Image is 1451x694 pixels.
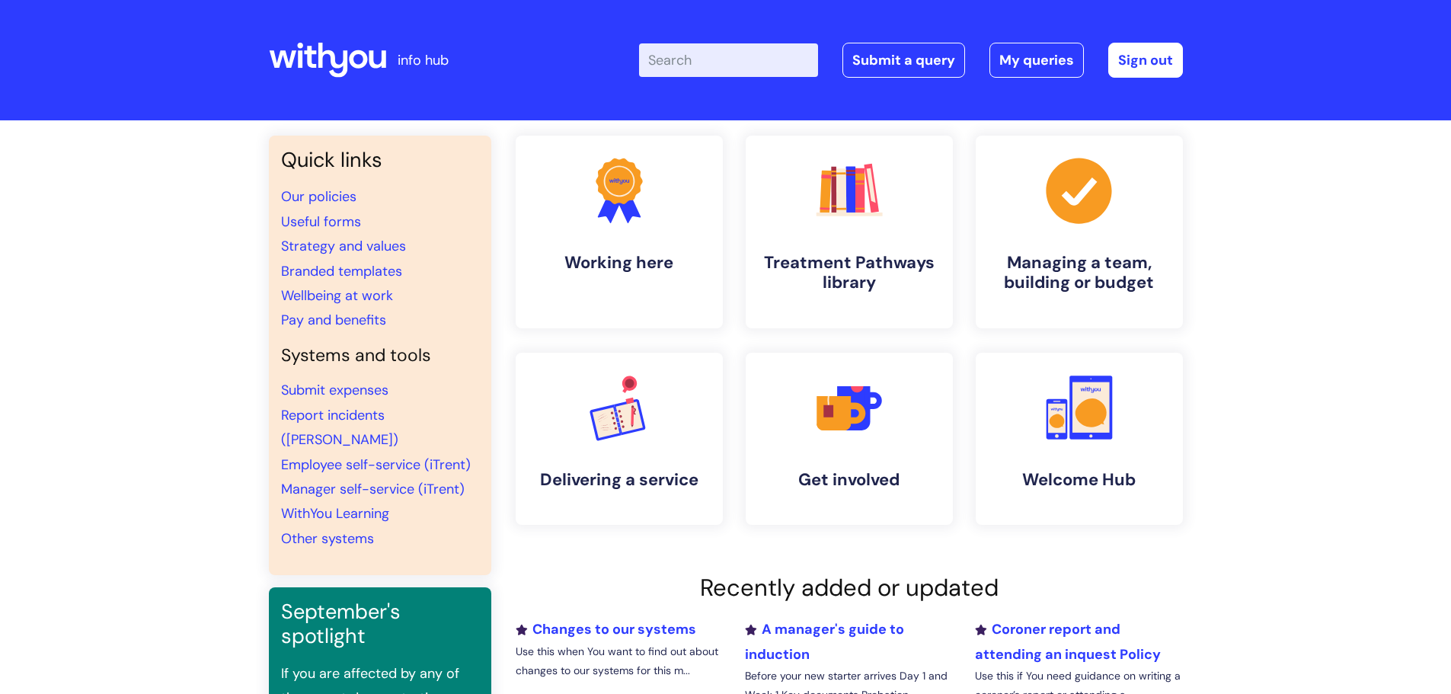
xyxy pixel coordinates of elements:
[281,148,479,172] h3: Quick links
[758,470,941,490] h4: Get involved
[281,262,402,280] a: Branded templates
[281,286,393,305] a: Wellbeing at work
[281,529,374,548] a: Other systems
[281,504,389,523] a: WithYou Learning
[758,253,941,293] h4: Treatment Pathways library
[528,253,711,273] h4: Working here
[976,136,1183,328] a: Managing a team, building or budget
[281,456,471,474] a: Employee self-service (iTrent)
[516,642,723,680] p: Use this when You want to find out about changes to our systems for this m...
[976,353,1183,525] a: Welcome Hub
[842,43,965,78] a: Submit a query
[988,253,1171,293] h4: Managing a team, building or budget
[746,353,953,525] a: Get involved
[746,136,953,328] a: Treatment Pathways library
[639,43,1183,78] div: | -
[516,353,723,525] a: Delivering a service
[281,406,398,449] a: Report incidents ([PERSON_NAME])
[745,620,904,663] a: A manager's guide to induction
[989,43,1084,78] a: My queries
[281,381,388,399] a: Submit expenses
[398,48,449,72] p: info hub
[528,470,711,490] h4: Delivering a service
[516,136,723,328] a: Working here
[975,620,1161,663] a: Coroner report and attending an inquest Policy
[281,213,361,231] a: Useful forms
[988,470,1171,490] h4: Welcome Hub
[281,311,386,329] a: Pay and benefits
[281,480,465,498] a: Manager self-service (iTrent)
[281,237,406,255] a: Strategy and values
[281,600,479,649] h3: September's spotlight
[639,43,818,77] input: Search
[516,574,1183,602] h2: Recently added or updated
[516,620,696,638] a: Changes to our systems
[1108,43,1183,78] a: Sign out
[281,345,479,366] h4: Systems and tools
[281,187,356,206] a: Our policies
